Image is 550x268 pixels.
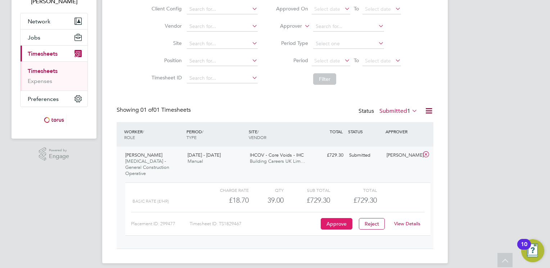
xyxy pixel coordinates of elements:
[330,186,377,194] div: Total
[187,4,258,14] input: Search for...
[190,218,319,230] div: Timesheet ID: TS1829467
[313,73,336,85] button: Filter
[28,34,40,41] span: Jobs
[346,149,384,161] div: Submitted
[250,152,304,158] span: IHCOV - Core Voids - IHC
[149,40,182,46] label: Site
[185,125,247,144] div: PERIOD
[384,125,421,138] div: APPROVER
[309,149,346,161] div: £729.30
[284,186,330,194] div: Sub Total
[125,152,162,158] span: [PERSON_NAME]
[202,194,249,206] div: £18.70
[21,61,87,91] div: Timesheets
[186,134,197,140] span: TYPE
[250,158,305,164] span: Building Careers UK Lim…
[521,239,544,262] button: Open Resource Center, 10 new notifications
[270,23,302,30] label: Approver
[187,56,258,66] input: Search for...
[28,50,58,57] span: Timesheets
[149,74,182,81] label: Timesheet ID
[276,57,308,64] label: Period
[365,6,391,12] span: Select date
[125,158,169,176] span: [MEDICAL_DATA] - General Construction Operative
[21,29,87,45] button: Jobs
[249,186,284,194] div: QTY
[49,153,69,160] span: Engage
[276,5,308,12] label: Approved On
[394,221,420,227] a: View Details
[21,91,87,107] button: Preferences
[359,218,385,230] button: Reject
[41,114,67,126] img: torus-logo-retina.png
[321,218,352,230] button: Approve
[521,244,527,254] div: 10
[187,39,258,49] input: Search for...
[187,73,258,83] input: Search for...
[352,4,361,13] span: To
[384,149,421,161] div: [PERSON_NAME]
[124,134,135,140] span: ROLE
[117,106,192,114] div: Showing
[276,40,308,46] label: Period Type
[149,5,182,12] label: Client Config
[352,56,361,65] span: To
[21,46,87,61] button: Timesheets
[379,107,418,115] label: Submitted
[131,218,190,230] div: Placement ID: 299477
[313,22,384,32] input: Search for...
[247,125,309,144] div: SITE
[122,125,185,144] div: WORKER
[359,106,419,116] div: Status
[188,152,221,158] span: [DATE] - [DATE]
[202,129,203,134] span: /
[313,39,384,49] input: Select one
[249,194,284,206] div: 39.00
[39,147,69,161] a: Powered byEngage
[28,78,52,84] a: Expenses
[20,114,88,126] a: Go to home page
[202,186,249,194] div: Charge rate
[143,129,144,134] span: /
[257,129,259,134] span: /
[28,96,59,102] span: Preferences
[314,6,340,12] span: Select date
[249,134,266,140] span: VENDOR
[28,68,58,74] a: Timesheets
[365,57,391,64] span: Select date
[407,107,410,115] span: 1
[140,106,153,114] span: 01 of
[330,129,343,134] span: TOTAL
[149,57,182,64] label: Position
[284,194,330,206] div: £729.30
[149,23,182,29] label: Vendor
[188,158,203,164] span: Manual
[187,22,258,32] input: Search for...
[21,13,87,29] button: Network
[314,57,340,64] span: Select date
[28,18,50,25] span: Network
[49,147,69,153] span: Powered by
[353,196,377,204] span: £729.30
[346,125,384,138] div: STATUS
[140,106,191,114] span: 01 Timesheets
[132,199,169,204] span: Basic Rate (£/HR)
